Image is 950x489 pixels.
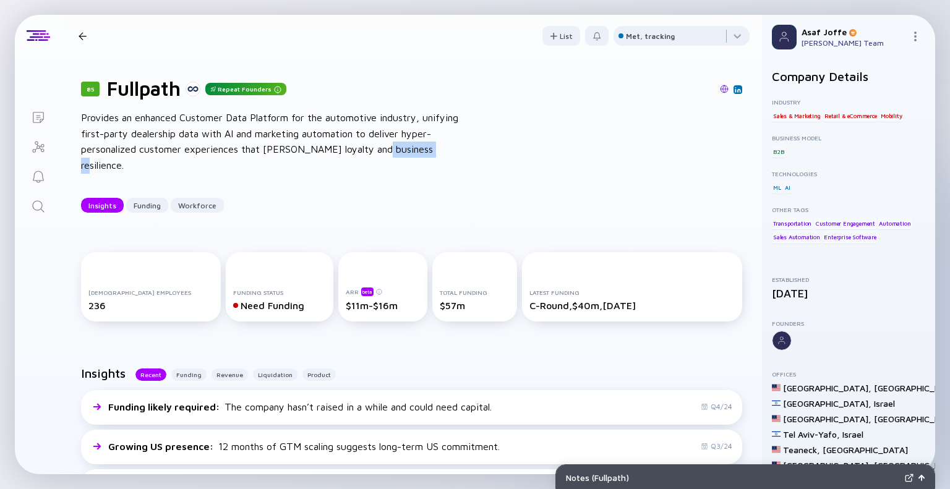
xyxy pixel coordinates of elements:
button: Workforce [171,198,224,213]
div: [PERSON_NAME] Team [802,38,905,48]
div: Repeat Founders [205,83,286,95]
div: Established [772,276,925,283]
img: United States Flag [772,445,781,454]
div: Funding Status [233,289,327,296]
div: Retail & eCommerce [823,109,878,122]
span: Funding likely required : [108,401,222,412]
img: Israel Flag [772,399,781,407]
div: Tel Aviv-Yafo , [783,429,840,440]
a: Search [15,190,61,220]
div: Latest Funding [529,289,735,296]
div: Provides an enhanced Customer Data Platform for the automotive industry, unifying first-party dea... [81,110,477,173]
div: Mobility [879,109,903,122]
div: Insights [81,196,124,215]
div: C-Round, $40m, [DATE] [529,300,735,311]
div: Q3/24 [701,441,732,451]
div: Transportation [772,217,813,229]
div: B2B [772,145,785,158]
div: $57m [440,300,510,311]
a: Investor Map [15,131,61,161]
div: Business Model [772,134,925,142]
div: Funding [126,196,168,215]
div: Workforce [171,196,224,215]
a: Lists [15,101,61,131]
div: Israel [874,398,895,409]
div: Sales Automation [772,231,821,244]
div: Enterprise Software [823,231,877,244]
div: Technologies [772,170,925,177]
div: Customer Engagement [815,217,876,229]
div: Offices [772,370,925,378]
img: Fullpath Linkedin Page [735,87,741,93]
img: Fullpath Website [720,85,729,93]
div: Founders [772,320,925,327]
div: $11m-$16m [346,300,420,311]
div: [DEMOGRAPHIC_DATA] Employees [88,289,213,296]
h1: Fullpath [107,77,181,100]
div: 12 months of GTM scaling suggests long-term US commitment. [108,441,500,452]
button: Insights [81,198,124,213]
div: [GEOGRAPHIC_DATA] , [783,414,871,424]
div: Teaneck , [783,444,820,455]
div: ARR [346,287,420,296]
h2: Company Details [772,69,925,83]
div: AI [784,181,792,193]
button: Revenue [212,368,248,381]
button: Recent [135,368,166,381]
div: Met, tracking [626,32,675,41]
img: Israel Flag [772,430,781,438]
div: 85 [81,82,100,96]
div: beta [361,287,374,296]
div: Total Funding [440,289,510,296]
div: Asaf Joffe [802,27,905,37]
button: Liquidation [253,368,297,381]
div: Need Funding [233,300,327,311]
div: [GEOGRAPHIC_DATA] , [783,383,871,393]
div: Automation [878,217,912,229]
h2: Insights [81,366,126,380]
div: List [542,27,580,46]
img: Expand Notes [905,474,914,482]
div: Industry [772,98,925,106]
div: Israel [842,429,863,440]
img: United States Flag [772,414,781,423]
div: Q4/24 [701,402,732,411]
div: 236 [88,300,213,311]
div: Other Tags [772,206,925,213]
div: [GEOGRAPHIC_DATA] [823,444,908,455]
div: [GEOGRAPHIC_DATA] , [783,398,871,409]
button: List [542,26,580,46]
img: Menu [910,32,920,41]
div: Sales & Marketing [772,109,822,122]
a: Reminders [15,161,61,190]
span: Growing US presence : [108,441,216,452]
button: Product [302,368,336,381]
button: Funding [171,368,207,381]
img: United States Flag [772,461,781,469]
div: The company hasn’t raised in a while and could need capital. [108,401,492,412]
img: Profile Picture [772,25,797,49]
img: Open Notes [918,475,925,481]
div: [DATE] [772,287,925,300]
div: ML [772,181,782,193]
button: Funding [126,198,168,213]
div: [GEOGRAPHIC_DATA] , [783,460,871,470]
div: Notes ( Fullpath ) [566,472,900,483]
img: United States Flag [772,383,781,392]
